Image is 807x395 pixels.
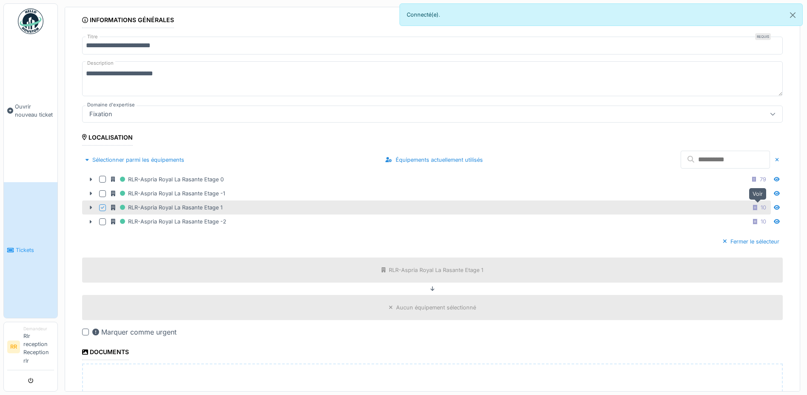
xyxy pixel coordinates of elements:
[382,154,486,166] div: Équipements actuellement utilisés
[761,218,766,226] div: 10
[111,174,224,185] div: RLR-Aspria Royal La Rasante Etage 0
[4,182,57,318] a: Tickets
[111,188,225,199] div: RLR-Aspria Royal La Rasante Etage -1
[396,303,476,312] div: Aucun équipement sélectionné
[82,131,133,146] div: Localisation
[18,9,43,34] img: Badge_color-CXgf-gQk.svg
[7,326,54,370] a: RR DemandeurRlr reception Reception rlr
[86,101,137,109] label: Domaine d'expertise
[755,33,771,40] div: Requis
[86,109,116,119] div: Fixation
[760,175,766,183] div: 79
[23,326,54,368] li: Rlr reception Reception rlr
[92,327,177,337] div: Marquer comme urgent
[86,33,100,40] label: Titre
[82,154,188,166] div: Sélectionner parmi les équipements
[749,188,766,200] div: Voir
[4,39,57,182] a: Ouvrir nouveau ticket
[783,4,802,26] button: Close
[82,14,174,28] div: Informations générales
[86,58,115,69] label: Description
[23,326,54,332] div: Demandeur
[16,246,54,254] span: Tickets
[389,266,483,274] div: RLR-Aspria Royal La Rasante Etage 1
[111,202,222,213] div: RLR-Aspria Royal La Rasante Etage 1
[761,203,766,212] div: 10
[111,216,226,227] div: RLR-Aspria Royal La Rasante Etage -2
[15,103,54,119] span: Ouvrir nouveau ticket
[719,236,783,247] div: Fermer le sélecteur
[82,346,129,360] div: Documents
[399,3,803,26] div: Connecté(e).
[7,341,20,353] li: RR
